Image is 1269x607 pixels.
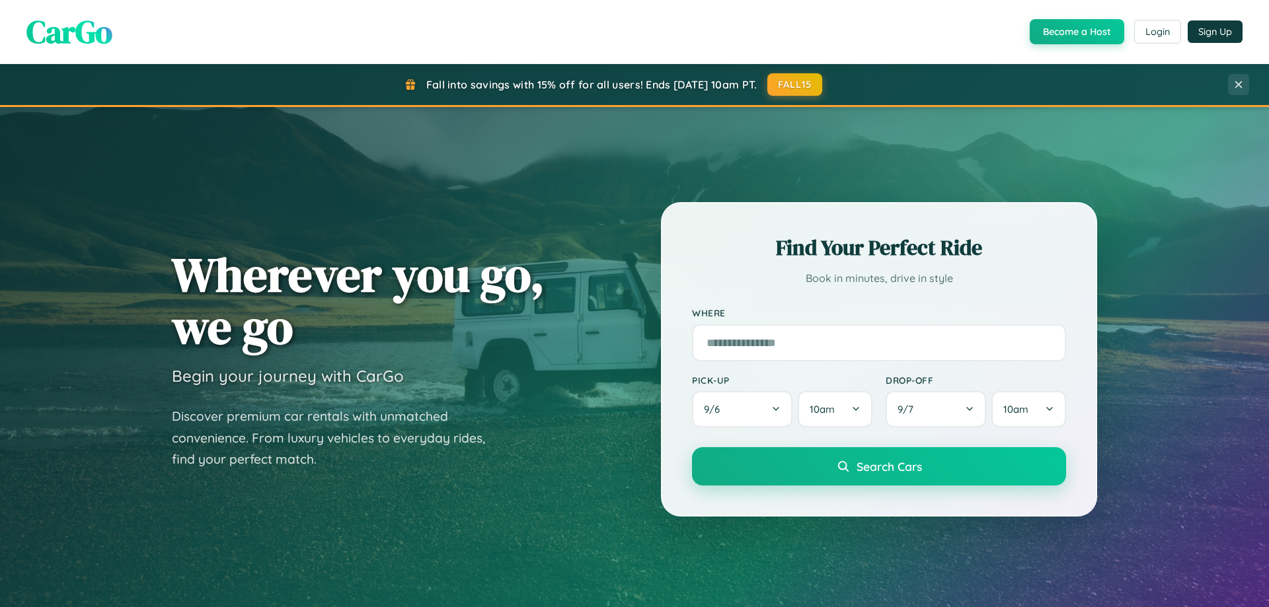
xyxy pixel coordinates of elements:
[426,78,757,91] span: Fall into savings with 15% off for all users! Ends [DATE] 10am PT.
[857,459,922,474] span: Search Cars
[172,248,545,353] h1: Wherever you go, we go
[798,391,872,427] button: 10am
[1134,20,1181,44] button: Login
[172,366,404,386] h3: Begin your journey with CarGo
[704,403,726,415] span: 9 / 6
[26,10,112,54] span: CarGo
[898,403,920,415] span: 9 / 7
[1188,20,1243,43] button: Sign Up
[1003,403,1028,415] span: 10am
[1030,19,1124,44] button: Become a Host
[692,308,1066,319] label: Where
[767,73,823,96] button: FALL15
[810,403,835,415] span: 10am
[692,447,1066,485] button: Search Cars
[886,375,1066,386] label: Drop-off
[692,269,1066,288] p: Book in minutes, drive in style
[692,375,872,386] label: Pick-up
[172,406,502,470] p: Discover premium car rentals with unmatched convenience. From luxury vehicles to everyday rides, ...
[991,391,1066,427] button: 10am
[692,233,1066,262] h2: Find Your Perfect Ride
[886,391,986,427] button: 9/7
[692,391,792,427] button: 9/6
